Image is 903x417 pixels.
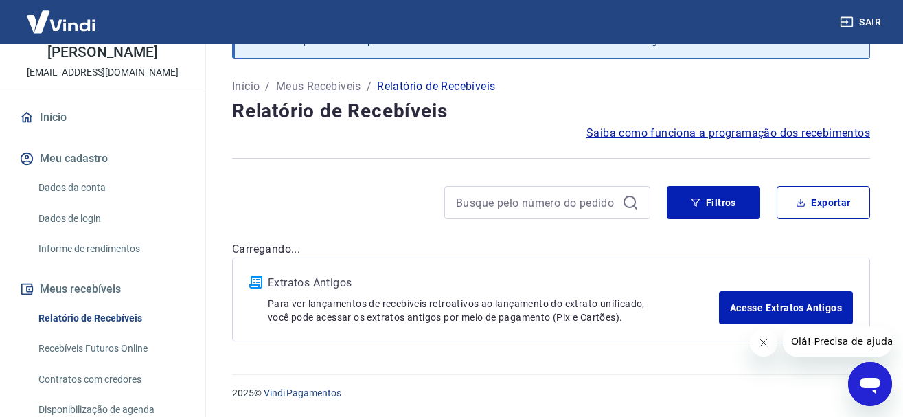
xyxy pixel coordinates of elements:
h4: Relatório de Recebíveis [232,98,870,125]
p: [EMAIL_ADDRESS][DOMAIN_NAME] [27,65,179,80]
a: Contratos com credores [33,365,189,394]
p: Para ver lançamentos de recebíveis retroativos ao lançamento do extrato unificado, você pode aces... [268,297,719,324]
img: Vindi [16,1,106,43]
p: / [265,78,270,95]
p: Extratos Antigos [268,275,719,291]
a: Informe de rendimentos [33,235,189,263]
a: Início [16,102,189,133]
a: Vindi Pagamentos [264,387,341,398]
iframe: Fechar mensagem [750,329,777,357]
a: Início [232,78,260,95]
a: Recebíveis Futuros Online [33,335,189,363]
button: Sair [837,10,887,35]
button: Exportar [777,186,870,219]
a: Dados de login [33,205,189,233]
p: Carregando... [232,241,870,258]
a: Dados da conta [33,174,189,202]
p: Relatório de Recebíveis [377,78,495,95]
a: Meus Recebíveis [276,78,361,95]
a: Acesse Extratos Antigos [719,291,853,324]
button: Meu cadastro [16,144,189,174]
img: ícone [249,276,262,289]
p: 2025 © [232,386,870,401]
p: / [367,78,372,95]
span: Olá! Precisa de ajuda? [8,10,115,21]
a: Relatório de Recebíveis [33,304,189,333]
a: Saiba como funciona a programação dos recebimentos [586,125,870,142]
iframe: Mensagem da empresa [783,326,892,357]
p: [PERSON_NAME] [47,45,157,60]
button: Meus recebíveis [16,274,189,304]
button: Filtros [667,186,760,219]
iframe: Botão para abrir a janela de mensagens [848,362,892,406]
input: Busque pelo número do pedido [456,192,617,213]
